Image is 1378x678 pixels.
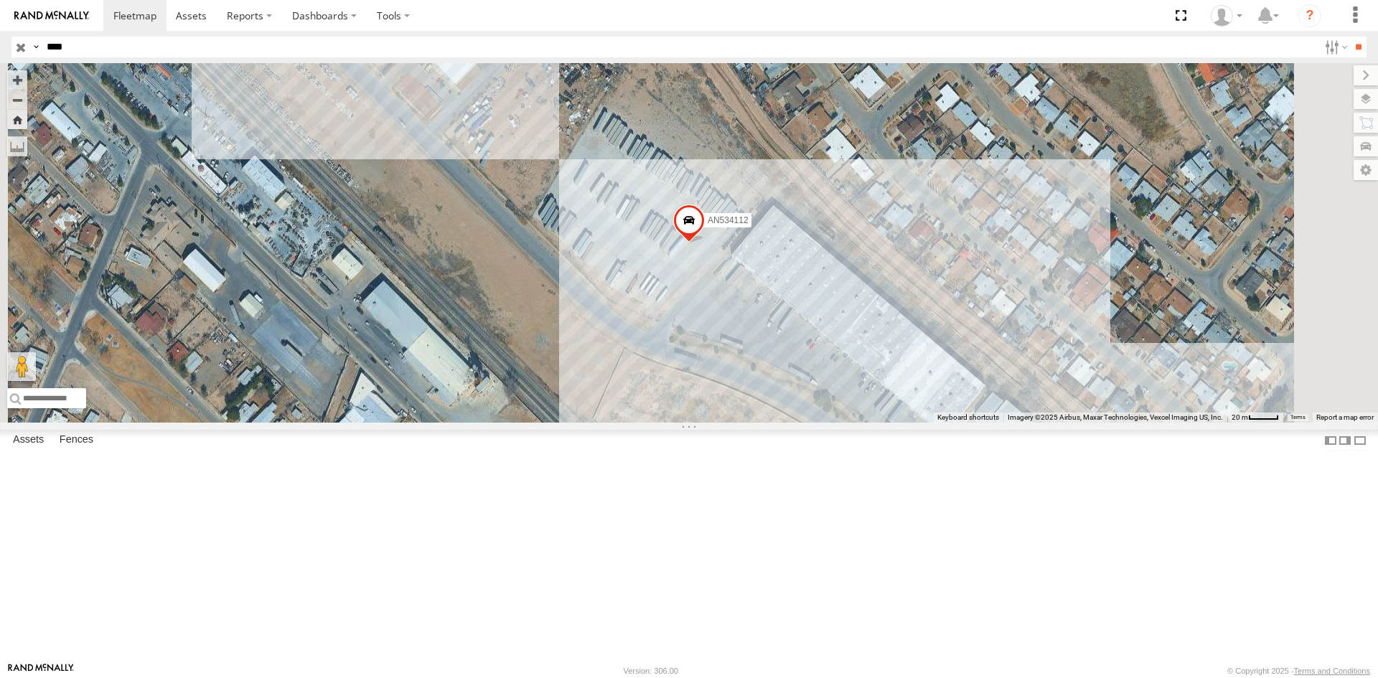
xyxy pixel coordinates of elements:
[7,352,36,381] button: Drag Pegman onto the map to open Street View
[7,110,27,129] button: Zoom Home
[1338,430,1352,451] label: Dock Summary Table to the Right
[30,37,42,57] label: Search Query
[708,215,749,225] span: AN534112
[1294,667,1370,675] a: Terms and Conditions
[7,90,27,110] button: Zoom out
[1354,160,1378,180] label: Map Settings
[1316,413,1374,421] a: Report a map error
[6,430,51,451] label: Assets
[1206,5,1247,27] div: Juan Menchaca
[7,70,27,90] button: Zoom in
[1008,413,1223,421] span: Imagery ©2025 Airbus, Maxar Technologies, Vexcel Imaging US, Inc.
[1232,413,1248,421] span: 20 m
[8,664,74,678] a: Visit our Website
[7,136,27,156] label: Measure
[1227,667,1370,675] div: © Copyright 2025 -
[14,11,89,21] img: rand-logo.svg
[624,667,678,675] div: Version: 306.00
[1323,430,1338,451] label: Dock Summary Table to the Left
[1290,415,1306,420] a: Terms (opens in new tab)
[1353,430,1367,451] label: Hide Summary Table
[937,413,999,423] button: Keyboard shortcuts
[1319,37,1350,57] label: Search Filter Options
[52,430,100,451] label: Fences
[1227,413,1283,423] button: Map Scale: 20 m per 39 pixels
[1298,4,1321,27] i: ?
